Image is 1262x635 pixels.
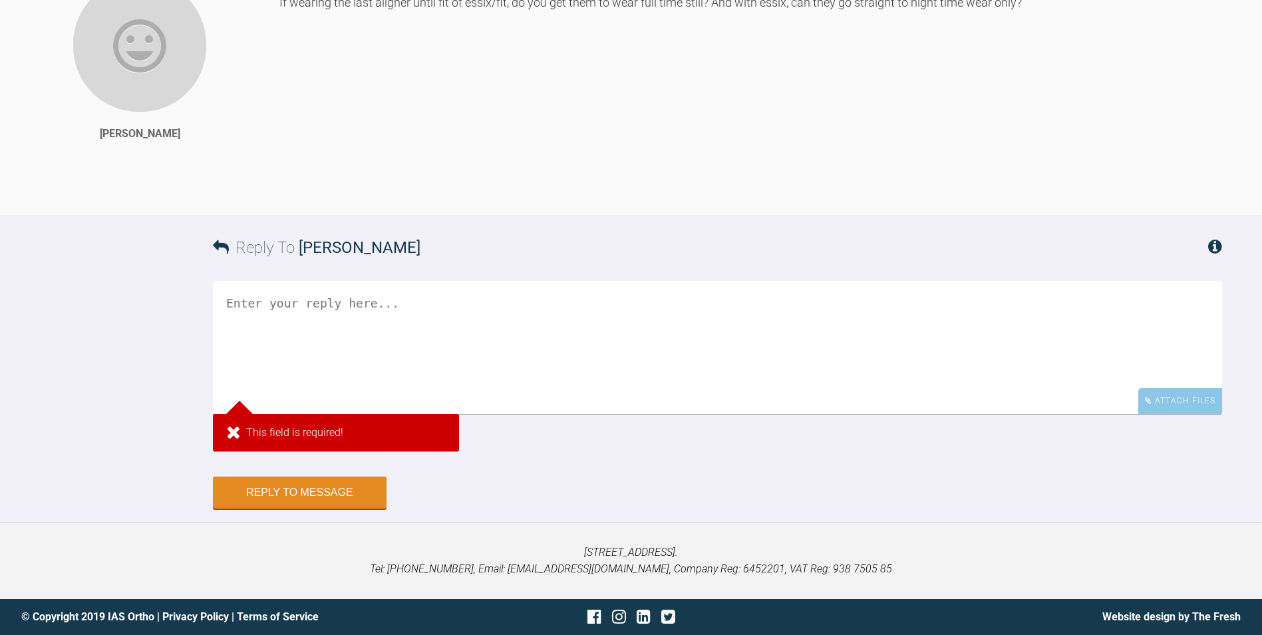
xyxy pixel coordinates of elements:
[1138,388,1222,414] div: Attach Files
[213,414,459,451] div: This field is required!
[213,477,387,509] button: Reply to Message
[299,238,420,257] span: [PERSON_NAME]
[213,235,420,260] h3: Reply To
[21,608,428,626] div: © Copyright 2019 IAS Ortho | |
[162,610,229,623] a: Privacy Policy
[100,125,180,142] div: [PERSON_NAME]
[237,610,319,623] a: Terms of Service
[21,544,1241,578] p: [STREET_ADDRESS]. Tel: [PHONE_NUMBER], Email: [EMAIL_ADDRESS][DOMAIN_NAME], Company Reg: 6452201,...
[1102,610,1241,623] a: Website design by The Fresh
